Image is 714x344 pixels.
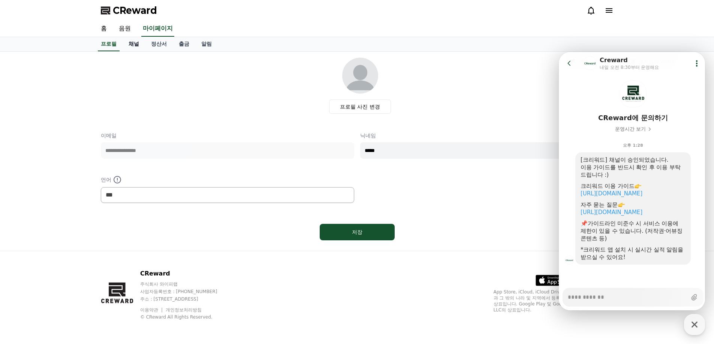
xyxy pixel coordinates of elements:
p: 이메일 [101,132,354,139]
div: 저장 [335,228,380,236]
a: 개인정보처리방침 [166,307,202,313]
a: 마이페이지 [141,21,174,37]
a: 프로필 [98,37,120,51]
p: © CReward All Rights Reserved. [140,314,232,320]
p: 주소 : [STREET_ADDRESS] [140,296,232,302]
p: CReward [140,269,232,278]
a: CReward [101,4,157,16]
a: 홈 [95,21,113,37]
span: CReward [113,4,157,16]
label: 프로필 사진 변경 [329,100,391,114]
p: 닉네임 [360,132,614,139]
a: 알림 [195,37,218,51]
p: 언어 [101,175,354,184]
a: 출금 [173,37,195,51]
p: 주식회사 와이피랩 [140,281,232,287]
a: 정산서 [145,37,173,51]
p: App Store, iCloud, iCloud Drive 및 iTunes Store는 미국과 그 밖의 나라 및 지역에서 등록된 Apple Inc.의 서비스 상표입니다. Goo... [494,289,614,313]
a: 이용약관 [140,307,164,313]
iframe: Channel chat [559,52,705,310]
img: profile_image [342,58,378,94]
a: 채널 [123,37,145,51]
button: 저장 [320,224,395,240]
a: 음원 [113,21,137,37]
p: 사업자등록번호 : [PHONE_NUMBER] [140,289,232,295]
